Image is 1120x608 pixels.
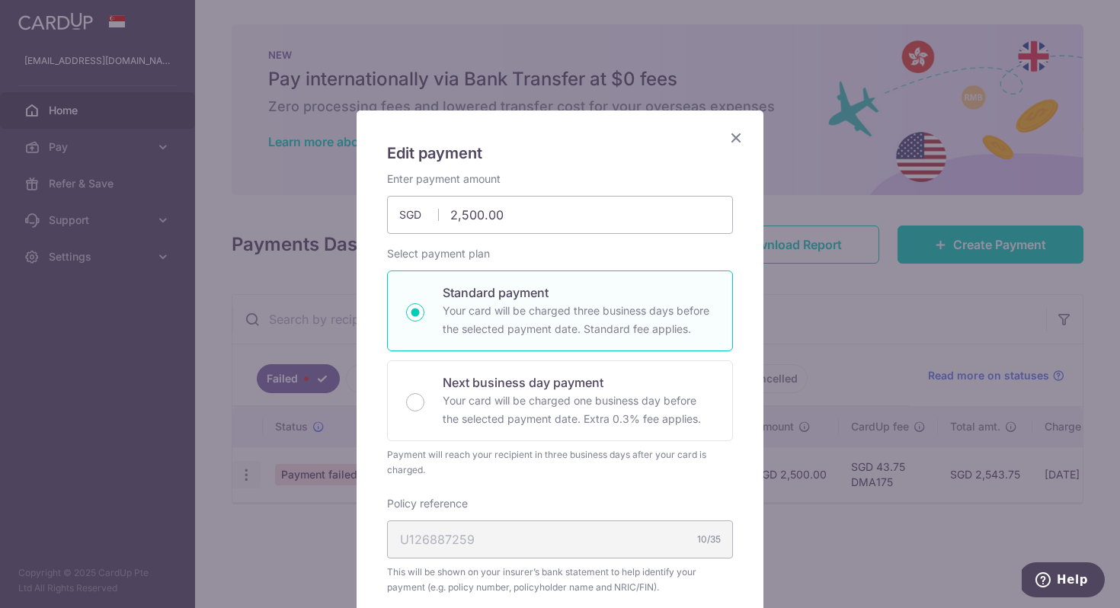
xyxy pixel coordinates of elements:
[697,532,721,547] div: 10/35
[443,283,714,302] p: Standard payment
[387,141,733,165] h5: Edit payment
[387,565,733,595] span: This will be shown on your insurer’s bank statement to help identify your payment (e.g. policy nu...
[443,302,714,338] p: Your card will be charged three business days before the selected payment date. Standard fee appl...
[443,373,714,392] p: Next business day payment
[387,447,733,478] div: Payment will reach your recipient in three business days after your card is charged.
[387,246,490,261] label: Select payment plan
[1022,562,1105,600] iframe: Opens a widget where you can find more information
[727,129,745,147] button: Close
[399,207,439,222] span: SGD
[387,496,468,511] label: Policy reference
[387,196,733,234] input: 0.00
[387,171,501,187] label: Enter payment amount
[443,392,714,428] p: Your card will be charged one business day before the selected payment date. Extra 0.3% fee applies.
